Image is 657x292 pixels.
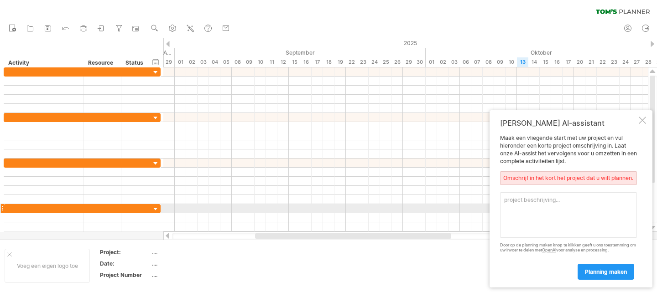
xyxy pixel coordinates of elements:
[540,57,551,67] div: woensdag, 15 Oktober 2025
[152,260,229,267] div: ....
[163,57,175,67] div: vrijdag, 29 Augustus 2025
[380,57,391,67] div: donderdag, 25 September 2025
[8,58,78,67] div: Activity
[414,57,426,67] div: dinsdag, 30 September 2025
[300,57,312,67] div: dinsdag, 16 September 2025
[175,57,186,67] div: maandag, 1 September 2025
[517,57,528,67] div: maandag, 13 Oktober 2025
[460,57,471,67] div: maandag, 6 Oktober 2025
[198,57,209,67] div: woensdag, 3 September 2025
[578,264,634,280] a: planning maken
[5,249,90,283] div: Voeg een eigen logo toe
[391,57,403,67] div: vrijdag, 26 September 2025
[125,58,146,67] div: Status
[471,57,483,67] div: dinsdag, 7 Oktober 2025
[528,57,540,67] div: dinsdag, 14 Oktober 2025
[585,57,597,67] div: dinsdag, 21 Oktober 2025
[357,57,369,67] div: dinsdag, 23 September 2025
[426,57,437,67] div: woensdag, 1 Oktober 2025
[266,57,277,67] div: donderdag, 11 September 2025
[500,134,637,279] div: Maak een vliegende start met uw project en vul hieronder een korte project omschrijving in. Laat ...
[100,271,150,279] div: Project Number
[403,57,414,67] div: maandag, 29 September 2025
[631,57,642,67] div: maandag, 27 Oktober 2025
[620,57,631,67] div: vrijdag, 24 Oktober 2025
[437,57,448,67] div: donderdag, 2 Oktober 2025
[551,57,563,67] div: donderdag, 16 Oktober 2025
[369,57,380,67] div: woensdag, 24 September 2025
[542,247,556,252] a: OpenAI
[100,248,150,256] div: Project:
[563,57,574,67] div: vrijdag, 17 Oktober 2025
[289,57,300,67] div: maandag, 15 September 2025
[500,243,637,253] div: Door op de planning maken knop te klikken geeft u ons toestemming om uw invoer te delen met voor ...
[209,57,220,67] div: donderdag, 4 September 2025
[312,57,323,67] div: woensdag, 17 September 2025
[152,248,229,256] div: ....
[220,57,232,67] div: vrijdag, 5 September 2025
[152,271,229,279] div: ....
[186,57,198,67] div: dinsdag, 2 September 2025
[483,57,494,67] div: woensdag, 8 Oktober 2025
[277,57,289,67] div: vrijdag, 12 September 2025
[448,57,460,67] div: vrijdag, 3 Oktober 2025
[232,57,243,67] div: maandag, 8 September 2025
[255,57,266,67] div: woensdag, 10 September 2025
[642,57,654,67] div: dinsdag, 28 Oktober 2025
[506,57,517,67] div: vrijdag, 10 Oktober 2025
[574,57,585,67] div: maandag, 20 Oktober 2025
[500,171,637,185] div: Omschrijf in het kort het project dat u wilt plannen.
[100,260,150,267] div: Date:
[585,268,627,275] span: planning maken
[88,58,116,67] div: Resource
[494,57,506,67] div: donderdag, 9 Oktober 2025
[243,57,255,67] div: dinsdag, 9 September 2025
[323,57,334,67] div: donderdag, 18 September 2025
[597,57,608,67] div: woensdag, 22 Oktober 2025
[500,118,637,128] div: [PERSON_NAME] AI-assistant
[334,57,346,67] div: vrijdag, 19 September 2025
[175,48,426,57] div: September 2025
[346,57,357,67] div: maandag, 22 September 2025
[608,57,620,67] div: donderdag, 23 Oktober 2025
